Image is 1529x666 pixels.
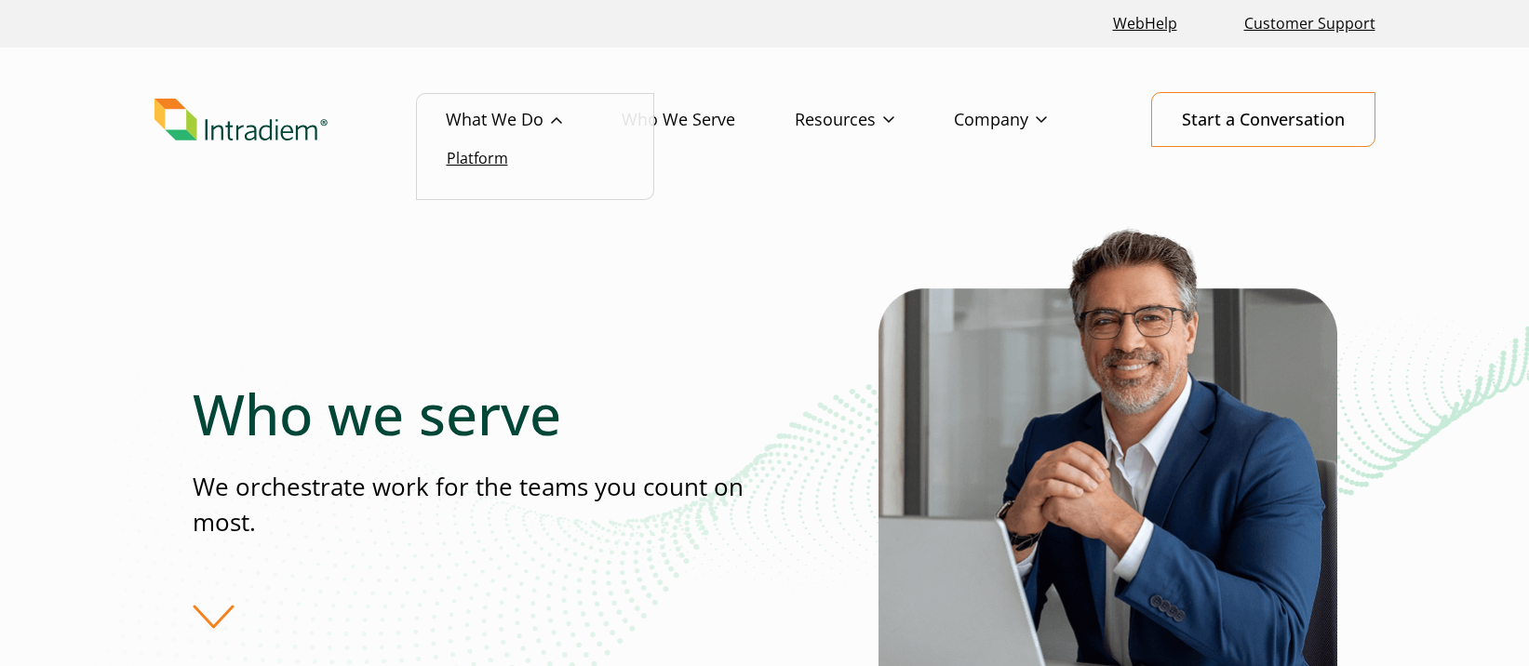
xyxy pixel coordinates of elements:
[1151,92,1375,147] a: Start a Conversation
[193,470,764,539] p: We orchestrate work for the teams you count on most.
[795,93,954,147] a: Resources
[447,148,508,168] a: Platform
[1237,4,1383,44] a: Customer Support
[622,93,795,147] a: Who We Serve
[154,99,328,141] img: Intradiem
[154,99,446,141] a: Link to homepage of Intradiem
[193,380,764,447] h1: Who we serve
[1106,4,1185,44] a: Link opens in a new window
[446,93,622,147] a: What We Do
[954,93,1107,147] a: Company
